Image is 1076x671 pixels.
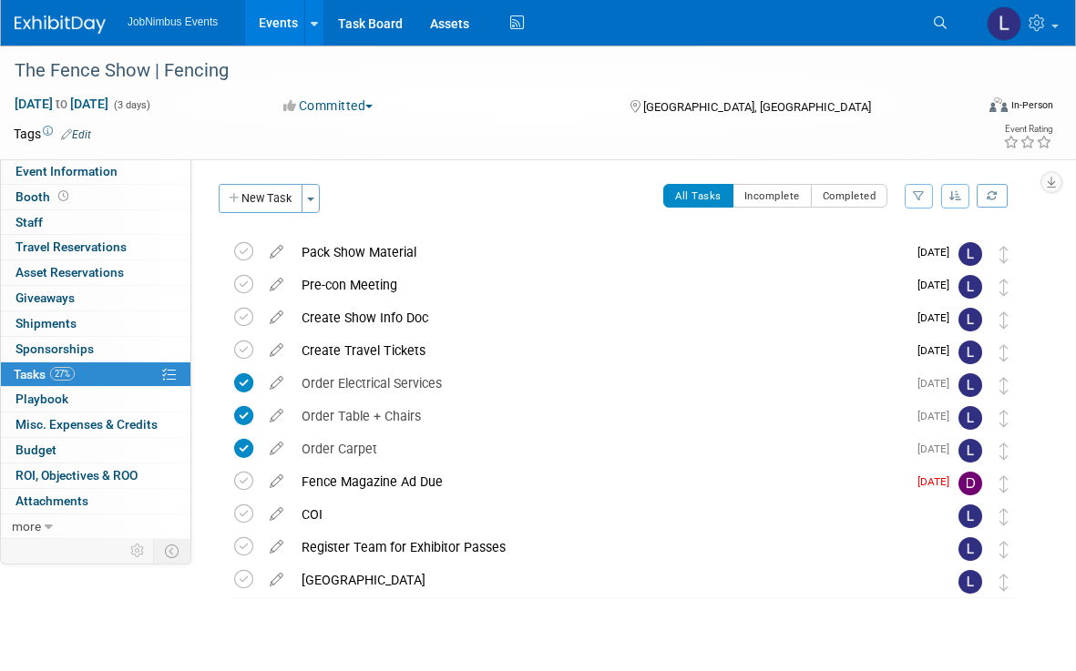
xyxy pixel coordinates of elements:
[999,246,1009,263] i: Move task
[292,269,907,300] div: Pre-con Meeting
[958,439,982,463] img: Laly Matos
[261,244,292,260] a: edit
[277,97,380,115] button: Committed
[1,159,190,184] a: Event Information
[1,286,190,310] a: Giveaways
[292,237,907,268] div: Pack Show Material
[15,239,127,254] span: Travel Reservations
[999,410,1009,427] i: Move task
[15,493,88,508] span: Attachments
[1,185,190,209] a: Booth
[917,377,958,390] span: [DATE]
[15,15,106,34] img: ExhibitDay
[958,504,982,528] img: Laly Matos
[14,96,109,112] span: [DATE] [DATE]
[15,164,118,178] span: Event Information
[1,438,190,463] a: Budget
[891,95,1053,122] div: Event Format
[15,442,56,457] span: Budget
[989,97,1008,112] img: Format-Inperson.png
[811,184,888,208] button: Completed
[15,189,72,204] span: Booth
[128,15,218,28] span: JobNimbus Events
[154,539,191,563] td: Toggle Event Tabs
[50,367,75,381] span: 27%
[261,539,292,555] a: edit
[917,344,958,357] span: [DATE]
[261,506,292,523] a: edit
[958,373,982,397] img: Laly Matos
[999,311,1009,329] i: Move task
[917,442,958,455] span: [DATE]
[292,401,907,432] div: Order Table + Chairs
[999,508,1009,525] i: Move task
[292,302,907,333] div: Create Show Info Doc
[1,514,190,539] a: more
[219,184,302,213] button: New Task
[987,6,1021,41] img: Laly Matos
[15,341,94,356] span: Sponsorships
[999,344,1009,361] i: Move task
[1003,125,1052,134] div: Event Rating
[1010,98,1053,112] div: In-Person
[999,475,1009,493] i: Move task
[1,412,190,437] a: Misc. Expenses & Credits
[122,539,154,563] td: Personalize Event Tab Strip
[261,572,292,588] a: edit
[958,570,982,594] img: Laly Matos
[958,537,982,561] img: Laly Matos
[999,442,1009,460] i: Move task
[1,489,190,513] a: Attachments
[999,541,1009,558] i: Move task
[1,463,190,488] a: ROI, Objectives & ROO
[999,574,1009,591] i: Move task
[958,308,982,331] img: Laly Matos
[1,260,190,285] a: Asset Reservations
[261,473,292,490] a: edit
[8,55,952,87] div: The Fence Show | Fencing
[1,387,190,412] a: Playbook
[292,368,907,399] div: Order Electrical Services
[999,377,1009,394] i: Move task
[663,184,733,208] button: All Tasks
[1,210,190,235] a: Staff
[958,275,982,299] img: Laly Matos
[55,189,72,203] span: Booth not reserved yet
[15,468,138,483] span: ROI, Objectives & ROO
[14,125,91,143] td: Tags
[292,564,922,595] div: [GEOGRAPHIC_DATA]
[917,246,958,259] span: [DATE]
[958,341,982,364] img: Laly Matos
[292,466,907,497] div: Fence Magazine Ad Due
[261,375,292,391] a: edit
[15,290,75,305] span: Giveaways
[917,311,958,324] span: [DATE]
[292,499,922,530] div: COI
[15,316,77,330] span: Shipments
[733,184,812,208] button: Incomplete
[292,433,907,464] div: Order Carpet
[261,310,292,326] a: edit
[261,277,292,293] a: edit
[15,265,124,280] span: Asset Reservations
[917,475,958,488] span: [DATE]
[14,367,75,381] span: Tasks
[1,235,190,259] a: Travel Reservations
[977,184,1008,208] a: Refresh
[15,417,158,432] span: Misc. Expenses & Credits
[999,279,1009,296] i: Move task
[12,519,41,534] span: more
[958,406,982,430] img: Laly Matos
[53,97,70,111] span: to
[292,335,907,366] div: Create Travel Tickets
[15,391,68,406] span: Playbook
[958,472,982,495] img: Deni Blair
[958,242,982,266] img: Laly Matos
[917,410,958,422] span: [DATE]
[15,215,43,229] span: Staff
[261,408,292,424] a: edit
[1,311,190,336] a: Shipments
[61,128,91,141] a: Edit
[261,441,292,457] a: edit
[112,99,150,111] span: (3 days)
